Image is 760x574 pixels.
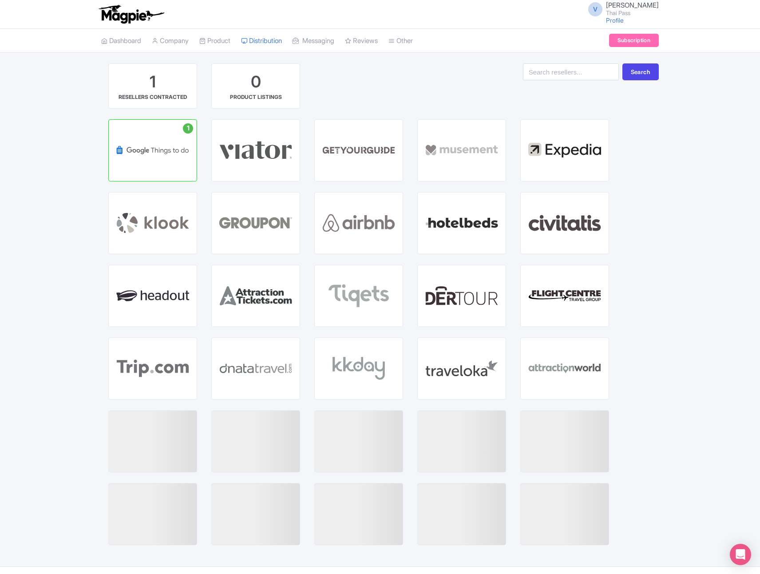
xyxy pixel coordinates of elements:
a: Other [388,29,413,53]
span: [PERSON_NAME] [606,1,659,9]
div: 1 [150,71,156,93]
div: RESELLERS CONTRACTED [119,93,187,101]
button: Search [622,63,659,80]
a: Subscription [609,34,659,47]
a: Product [199,29,230,53]
a: Distribution [241,29,282,53]
a: 1 [108,119,197,181]
a: Company [152,29,189,53]
a: Messaging [293,29,334,53]
small: Thai Pass [606,10,659,16]
span: V [588,2,602,16]
a: 0 PRODUCT LISTINGS [211,63,300,109]
a: 1 RESELLERS CONTRACTED [108,63,197,109]
a: Profile [606,16,624,24]
div: PRODUCT LISTINGS [230,93,282,101]
a: Dashboard [101,29,141,53]
img: logo-ab69f6fb50320c5b225c76a69d11143b.png [97,4,166,24]
div: Open Intercom Messenger [730,544,751,565]
div: 0 [251,71,261,93]
a: V [PERSON_NAME] Thai Pass [583,2,659,16]
a: Reviews [345,29,378,53]
input: Search resellers... [523,63,619,80]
